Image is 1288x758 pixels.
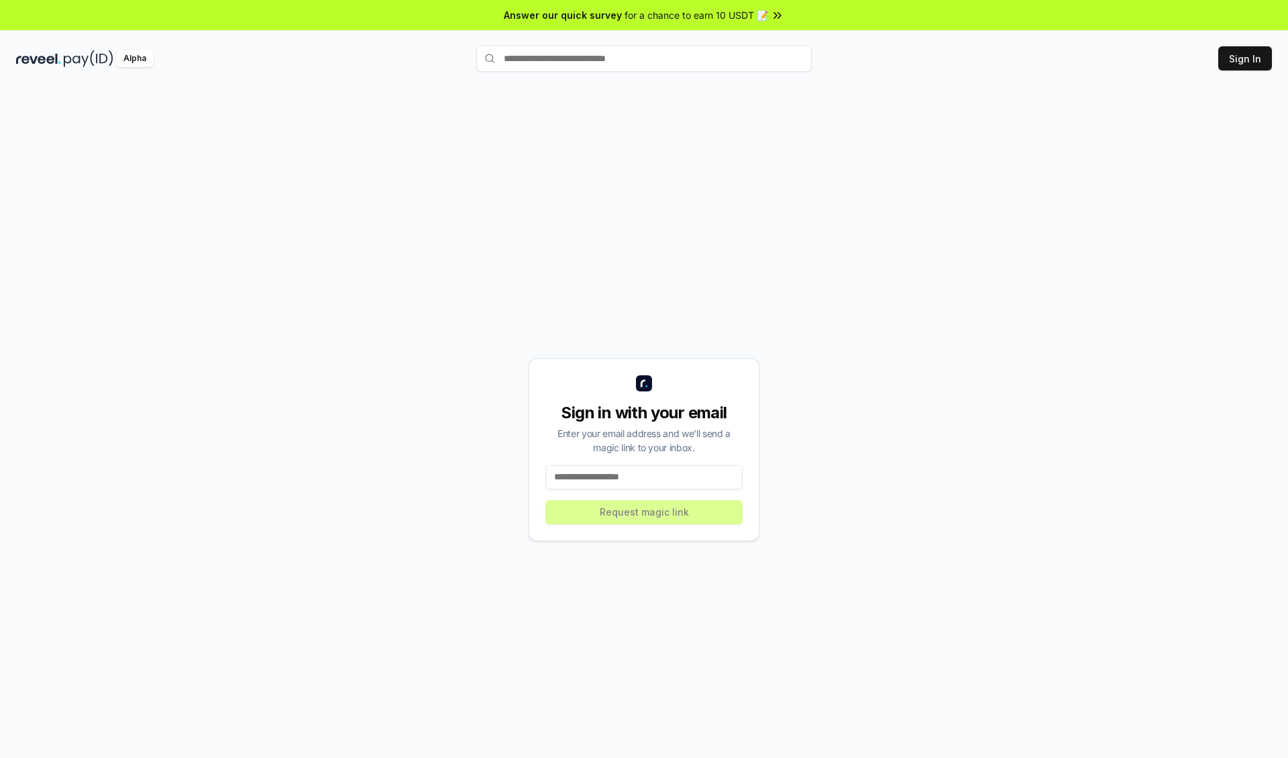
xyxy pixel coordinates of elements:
div: Sign in with your email [545,402,743,424]
span: for a chance to earn 10 USDT 📝 [625,8,768,22]
img: logo_small [636,375,652,391]
span: Answer our quick survey [504,8,622,22]
img: pay_id [64,50,113,67]
div: Enter your email address and we’ll send a magic link to your inbox. [545,426,743,455]
img: reveel_dark [16,50,61,67]
div: Alpha [116,50,154,67]
button: Sign In [1218,46,1272,70]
